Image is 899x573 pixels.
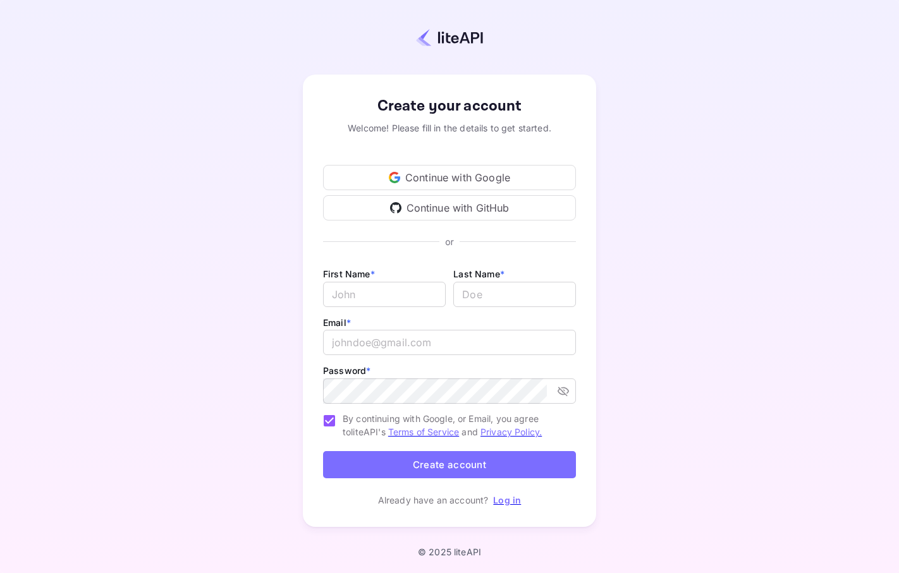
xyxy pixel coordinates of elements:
[323,95,576,118] div: Create your account
[480,426,542,437] a: Privacy Policy.
[343,412,566,438] span: By continuing with Google, or Email, you agree to liteAPI's and
[323,330,576,355] input: johndoe@gmail.com
[323,317,351,328] label: Email
[416,28,483,47] img: liteapi
[453,282,576,307] input: Doe
[323,451,576,478] button: Create account
[378,493,489,507] p: Already have an account?
[323,195,576,220] div: Continue with GitHub
[388,426,459,437] a: Terms of Service
[418,546,481,557] p: © 2025 liteAPI
[453,268,505,279] label: Last Name
[493,495,521,505] a: Log in
[323,282,446,307] input: John
[323,121,576,135] div: Welcome! Please fill in the details to get started.
[323,365,370,376] label: Password
[323,268,375,279] label: First Name
[552,380,575,402] button: toggle password visibility
[323,165,576,190] div: Continue with Google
